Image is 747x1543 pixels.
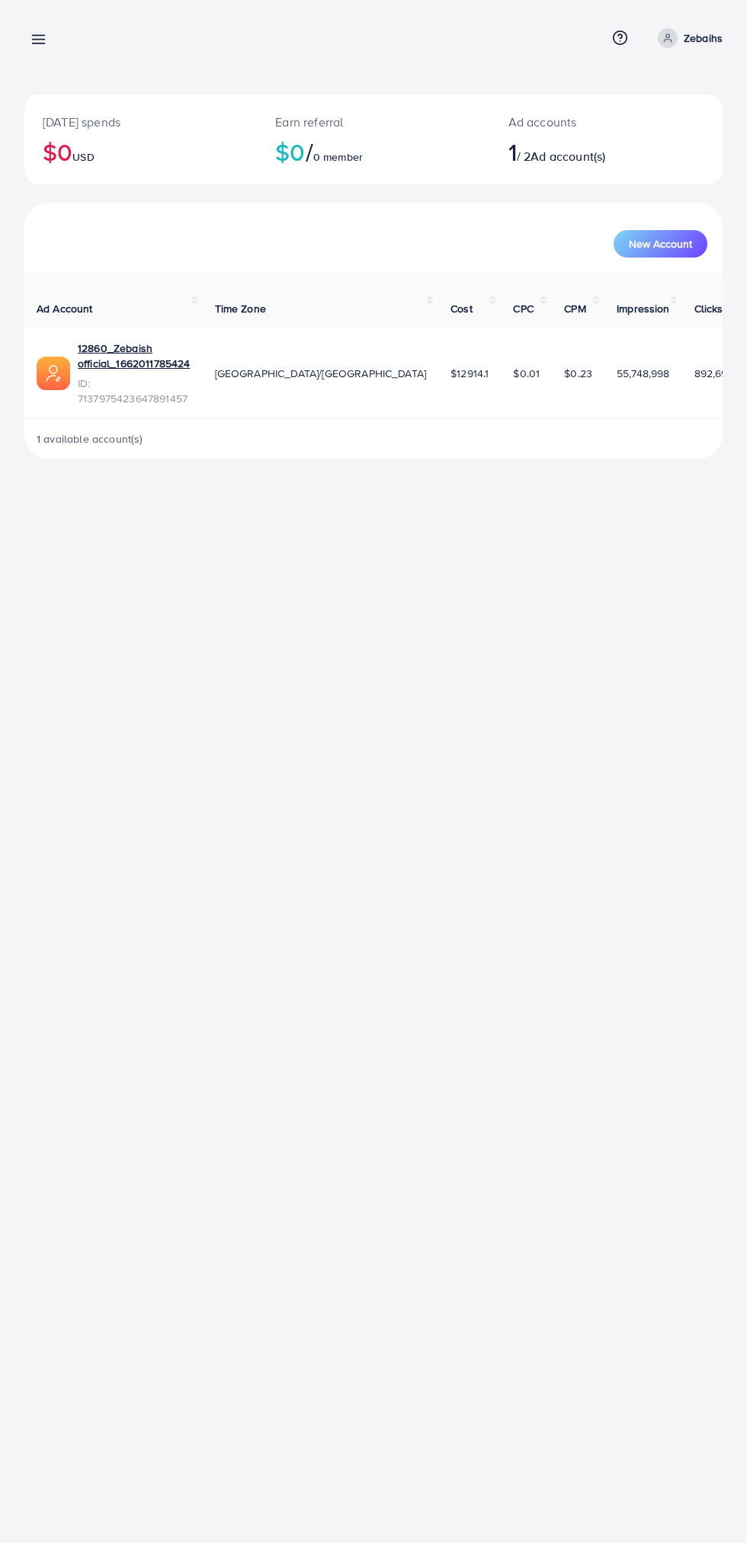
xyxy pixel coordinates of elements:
span: New Account [629,238,692,249]
button: New Account [614,230,707,258]
span: CPC [513,301,533,316]
span: Clicks [694,301,723,316]
h2: / 2 [508,137,646,166]
span: $0.23 [564,366,592,381]
p: [DATE] spends [43,113,239,131]
span: 55,748,998 [617,366,670,381]
span: 0 member [313,149,363,165]
img: ic-ads-acc.e4c84228.svg [37,357,70,390]
span: $12914.1 [450,366,489,381]
span: 1 available account(s) [37,431,143,447]
span: $0.01 [513,366,540,381]
a: 12860_Zebaish official_1662011785424 [78,341,191,372]
span: / [306,134,313,169]
a: Zebaihs [652,28,723,48]
h2: $0 [43,137,239,166]
span: Time Zone [215,301,266,316]
span: Ad Account [37,301,93,316]
span: Impression [617,301,670,316]
span: Cost [450,301,473,316]
span: 1 [508,134,517,169]
iframe: Chat [682,1474,736,1532]
p: Zebaihs [684,29,723,47]
span: CPM [564,301,585,316]
span: [GEOGRAPHIC_DATA]/[GEOGRAPHIC_DATA] [215,366,427,381]
span: 892,692 [694,366,734,381]
span: Ad account(s) [531,148,605,165]
span: ID: 7137975423647891457 [78,376,191,407]
p: Earn referral [275,113,471,131]
span: USD [72,149,94,165]
h2: $0 [275,137,471,166]
p: Ad accounts [508,113,646,131]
